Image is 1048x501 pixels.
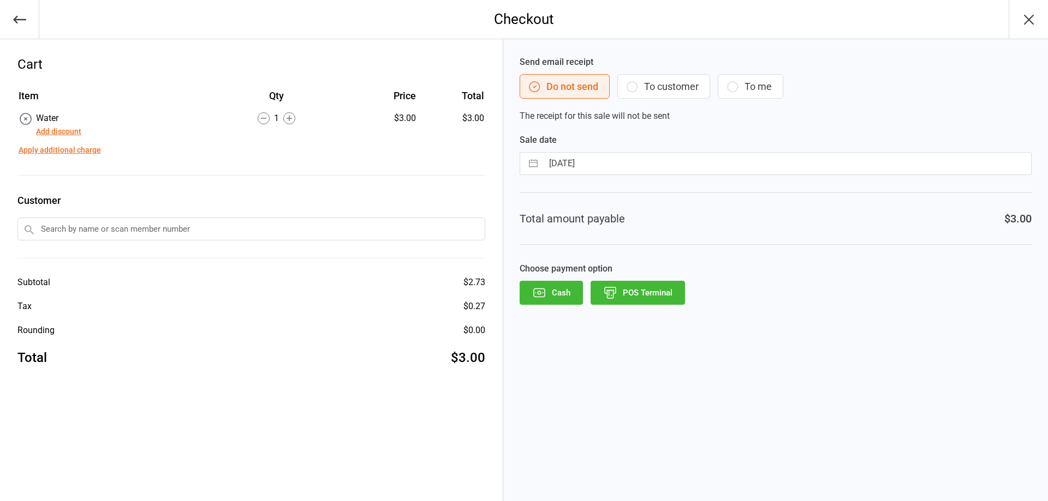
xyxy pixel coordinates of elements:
[347,88,416,103] div: Price
[19,144,101,156] button: Apply additional charge
[463,276,485,289] div: $2.73
[36,113,58,123] span: Water
[591,281,685,305] button: POS Terminal
[451,348,485,367] div: $3.00
[520,262,1032,275] label: Choose payment option
[207,88,346,111] th: Qty
[17,218,485,240] input: Search by name or scan member number
[520,210,625,227] div: Total amount payable
[617,74,710,99] button: To customer
[17,193,485,208] label: Customer
[17,348,47,367] div: Total
[520,134,1032,147] label: Sale date
[463,300,485,313] div: $0.27
[520,281,583,305] button: Cash
[420,88,484,111] th: Total
[520,56,1032,69] label: Send email receipt
[17,55,485,74] div: Cart
[347,112,416,125] div: $3.00
[1004,210,1032,227] div: $3.00
[17,300,32,313] div: Tax
[463,324,485,337] div: $0.00
[36,126,81,137] button: Add discount
[520,74,610,99] button: Do not send
[520,56,1032,123] div: The receipt for this sale will not be sent
[17,324,55,337] div: Rounding
[207,112,346,125] div: 1
[17,276,50,289] div: Subtotal
[718,74,783,99] button: To me
[19,88,206,111] th: Item
[420,112,484,138] td: $3.00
